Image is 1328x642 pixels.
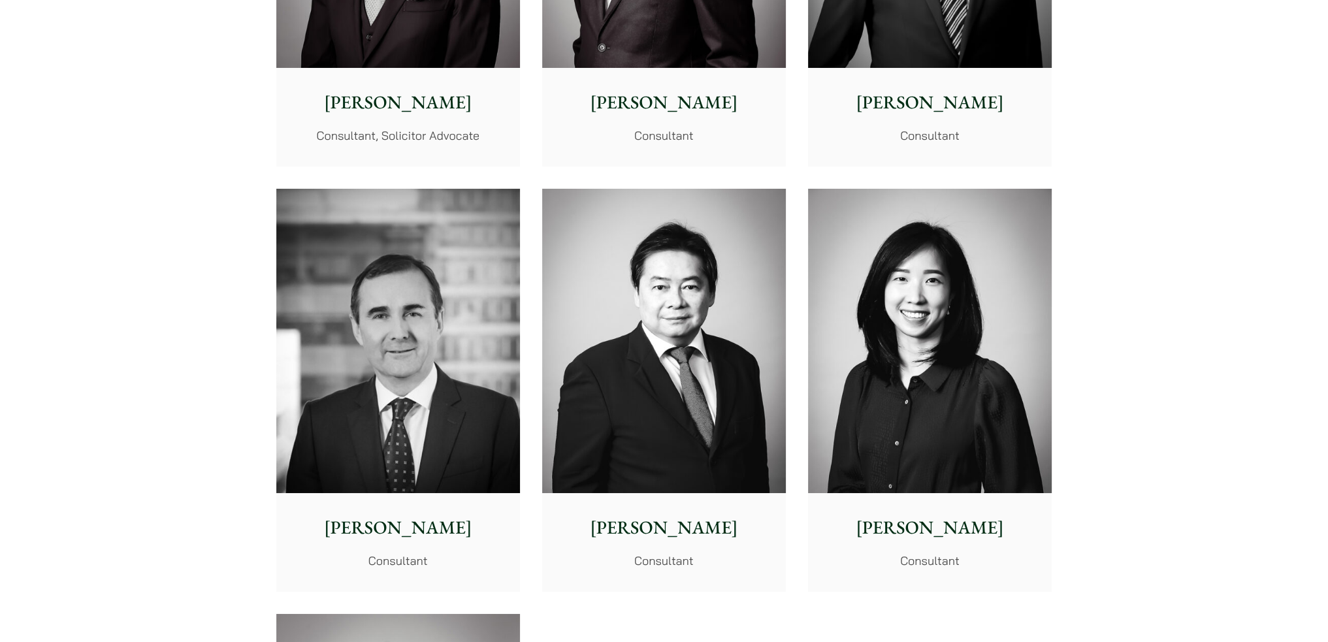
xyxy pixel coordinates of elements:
[808,189,1052,592] a: [PERSON_NAME] Consultant
[818,89,1041,116] p: [PERSON_NAME]
[542,189,786,592] a: [PERSON_NAME] Consultant
[287,89,510,116] p: [PERSON_NAME]
[287,552,510,570] p: Consultant
[553,514,775,541] p: [PERSON_NAME]
[818,552,1041,570] p: Consultant
[818,127,1041,144] p: Consultant
[818,514,1041,541] p: [PERSON_NAME]
[553,89,775,116] p: [PERSON_NAME]
[553,552,775,570] p: Consultant
[276,189,520,592] a: [PERSON_NAME] Consultant
[287,514,510,541] p: [PERSON_NAME]
[287,127,510,144] p: Consultant, Solicitor Advocate
[553,127,775,144] p: Consultant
